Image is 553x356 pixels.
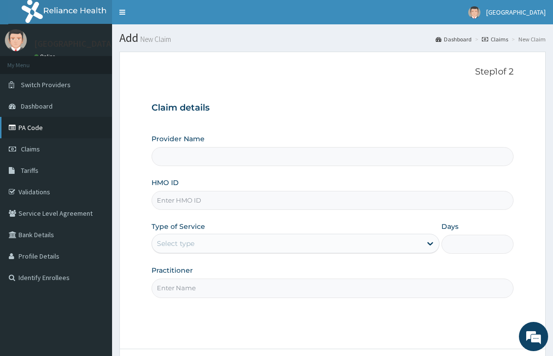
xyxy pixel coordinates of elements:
label: HMO ID [152,178,179,187]
h1: Add [119,32,546,44]
span: Claims [21,145,40,153]
label: Days [441,222,458,231]
input: Enter HMO ID [152,191,513,210]
li: New Claim [509,35,546,43]
input: Enter Name [152,279,513,298]
h3: Claim details [152,103,513,113]
span: Tariffs [21,166,38,175]
label: Type of Service [152,222,205,231]
a: Dashboard [436,35,472,43]
div: Select type [157,239,194,248]
span: Switch Providers [21,80,71,89]
span: Dashboard [21,102,53,111]
p: Step 1 of 2 [152,67,513,77]
label: Practitioner [152,265,193,275]
a: Claims [482,35,508,43]
span: [GEOGRAPHIC_DATA] [486,8,546,17]
p: [GEOGRAPHIC_DATA] [34,39,114,48]
img: User Image [468,6,480,19]
a: Online [34,53,57,60]
img: User Image [5,29,27,51]
small: New Claim [138,36,171,43]
label: Provider Name [152,134,205,144]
